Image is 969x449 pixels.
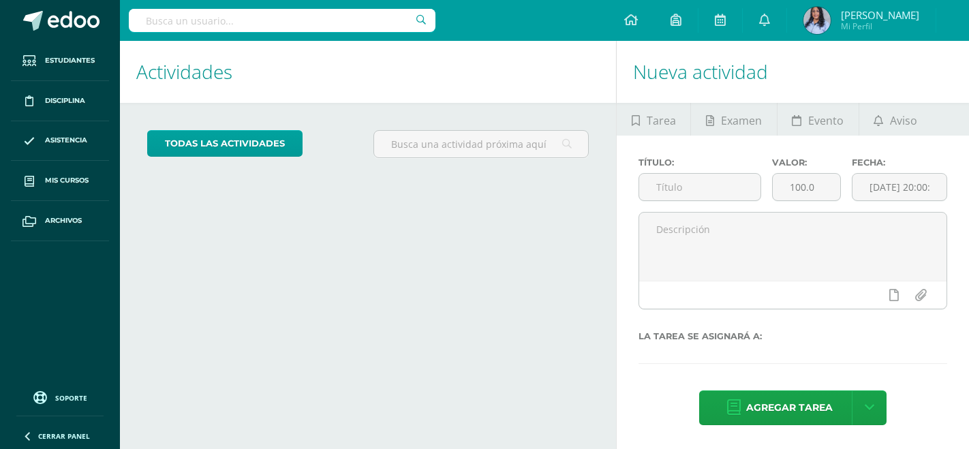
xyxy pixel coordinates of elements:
a: Aviso [859,103,932,136]
label: Fecha: [852,157,947,168]
span: [PERSON_NAME] [841,8,919,22]
a: Mis cursos [11,161,109,201]
span: Tarea [647,104,676,137]
img: a37438481288fc2d71df7c20fea95706.png [803,7,831,34]
a: Disciplina [11,81,109,121]
span: Evento [808,104,844,137]
label: Título: [639,157,760,168]
input: Fecha de entrega [852,174,947,200]
a: Estudiantes [11,41,109,81]
h1: Actividades [136,41,600,103]
label: Valor: [772,157,841,168]
a: Evento [778,103,859,136]
input: Título [639,174,760,200]
span: Mis cursos [45,175,89,186]
span: Archivos [45,215,82,226]
a: Archivos [11,201,109,241]
span: Aviso [890,104,917,137]
span: Mi Perfil [841,20,919,32]
span: Cerrar panel [38,431,90,441]
span: Agregar tarea [746,391,833,424]
a: Tarea [617,103,690,136]
a: todas las Actividades [147,130,303,157]
input: Busca un usuario... [129,9,435,32]
span: Disciplina [45,95,85,106]
label: La tarea se asignará a: [639,331,947,341]
span: Examen [721,104,762,137]
input: Puntos máximos [773,174,840,200]
span: Soporte [55,393,87,403]
h1: Nueva actividad [633,41,953,103]
span: Asistencia [45,135,87,146]
span: Estudiantes [45,55,95,66]
input: Busca una actividad próxima aquí... [374,131,588,157]
a: Soporte [16,388,104,406]
a: Examen [691,103,776,136]
a: Asistencia [11,121,109,161]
